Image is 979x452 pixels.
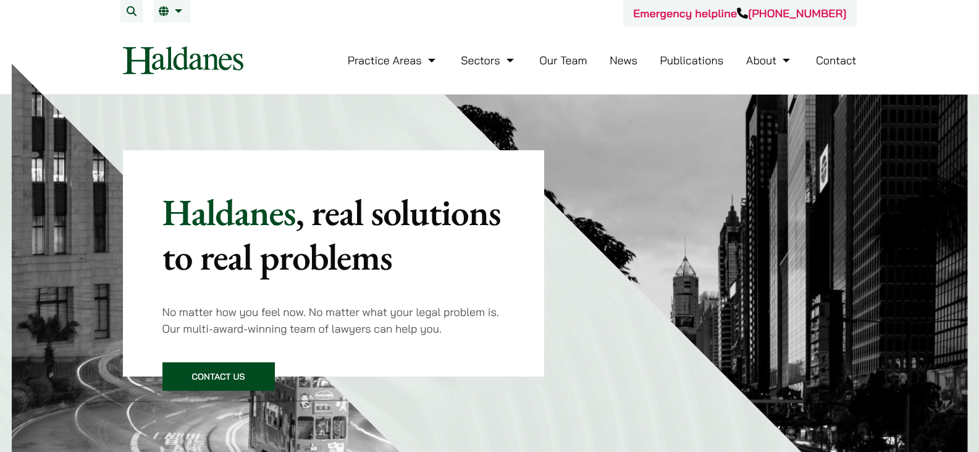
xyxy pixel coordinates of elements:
a: Sectors [461,53,516,67]
mark: , real solutions to real problems [162,188,501,281]
a: Contact [816,53,857,67]
a: Emergency helpline[PHONE_NUMBER] [633,6,846,20]
a: Contact Us [162,362,275,391]
a: News [610,53,637,67]
p: Haldanes [162,190,505,279]
a: Our Team [539,53,587,67]
a: Practice Areas [348,53,439,67]
img: Logo of Haldanes [123,46,243,74]
p: No matter how you feel now. No matter what your legal problem is. Our multi-award-winning team of... [162,304,505,337]
a: Publications [660,53,724,67]
a: EN [159,6,185,16]
a: About [746,53,793,67]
